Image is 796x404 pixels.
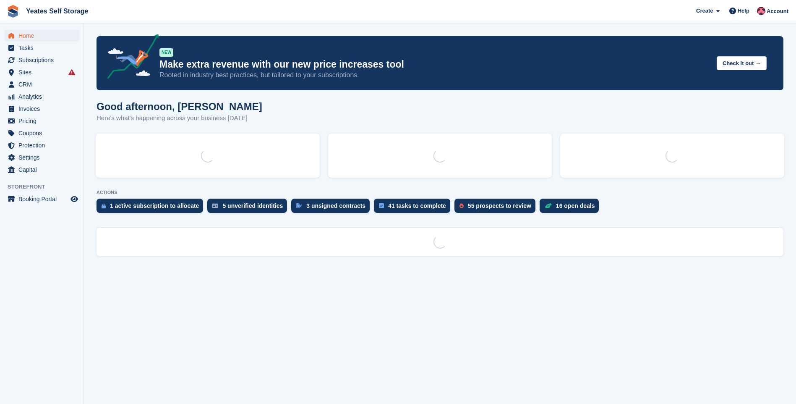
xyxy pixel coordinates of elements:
[4,164,79,176] a: menu
[18,103,69,115] span: Invoices
[459,203,464,208] img: prospect-51fa495bee0391a8d652442698ab0144808aea92771e9ea1ae160a38d050c398.svg
[7,5,19,18] img: stora-icon-8386f47178a22dfd0bd8f6a31ec36ba5ce8667c1dd55bd0f319d3a0aa187defe.svg
[454,199,540,217] a: 55 prospects to review
[4,79,79,90] a: menu
[212,203,218,208] img: verify_identity-adf6edd0f0f0b5bbfe63781bf79b02c33cf7c696d77639b501bdc392416b5a36.svg
[18,193,69,205] span: Booking Portal
[468,202,531,209] div: 55 prospects to review
[18,66,69,78] span: Sites
[23,4,92,18] a: Yeates Self Storage
[4,127,79,139] a: menu
[68,69,75,76] i: Smart entry sync failures have occurred
[102,203,106,209] img: active_subscription_to_allocate_icon-d502201f5373d7db506a760aba3b589e785aa758c864c3986d89f69b8ff3...
[374,199,454,217] a: 41 tasks to complete
[306,202,365,209] div: 3 unsigned contracts
[159,58,710,71] p: Make extra revenue with our new price increases tool
[18,164,69,176] span: Capital
[545,203,552,209] img: deal-1b604bf984904fb50ccaf53a9ad4b4a5d6e5aea283cecdc64d6e3604feb123c2.svg
[207,199,291,217] a: 5 unverified identities
[97,190,783,195] p: ACTIONS
[69,194,79,204] a: Preview store
[540,199,603,217] a: 16 open deals
[757,7,765,15] img: James Griffin
[18,127,69,139] span: Coupons
[8,183,84,191] span: Storefront
[556,202,595,209] div: 16 open deals
[4,115,79,127] a: menu
[291,199,374,217] a: 3 unsigned contracts
[18,30,69,42] span: Home
[159,71,710,80] p: Rooted in industry best practices, but tailored to your subscriptions.
[767,7,788,16] span: Account
[4,91,79,102] a: menu
[18,42,69,54] span: Tasks
[18,79,69,90] span: CRM
[222,202,283,209] div: 5 unverified identities
[388,202,446,209] div: 41 tasks to complete
[110,202,199,209] div: 1 active subscription to allocate
[738,7,749,15] span: Help
[18,91,69,102] span: Analytics
[18,54,69,66] span: Subscriptions
[4,54,79,66] a: menu
[97,113,262,123] p: Here's what's happening across your business [DATE]
[97,199,207,217] a: 1 active subscription to allocate
[18,115,69,127] span: Pricing
[296,203,302,208] img: contract_signature_icon-13c848040528278c33f63329250d36e43548de30e8caae1d1a13099fd9432cc5.svg
[100,34,159,82] img: price-adjustments-announcement-icon-8257ccfd72463d97f412b2fc003d46551f7dbcb40ab6d574587a9cd5c0d94...
[4,42,79,54] a: menu
[696,7,713,15] span: Create
[4,30,79,42] a: menu
[717,56,767,70] button: Check it out →
[4,103,79,115] a: menu
[159,48,173,57] div: NEW
[379,203,384,208] img: task-75834270c22a3079a89374b754ae025e5fb1db73e45f91037f5363f120a921f8.svg
[18,152,69,163] span: Settings
[97,101,262,112] h1: Good afternoon, [PERSON_NAME]
[4,66,79,78] a: menu
[4,152,79,163] a: menu
[18,139,69,151] span: Protection
[4,193,79,205] a: menu
[4,139,79,151] a: menu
